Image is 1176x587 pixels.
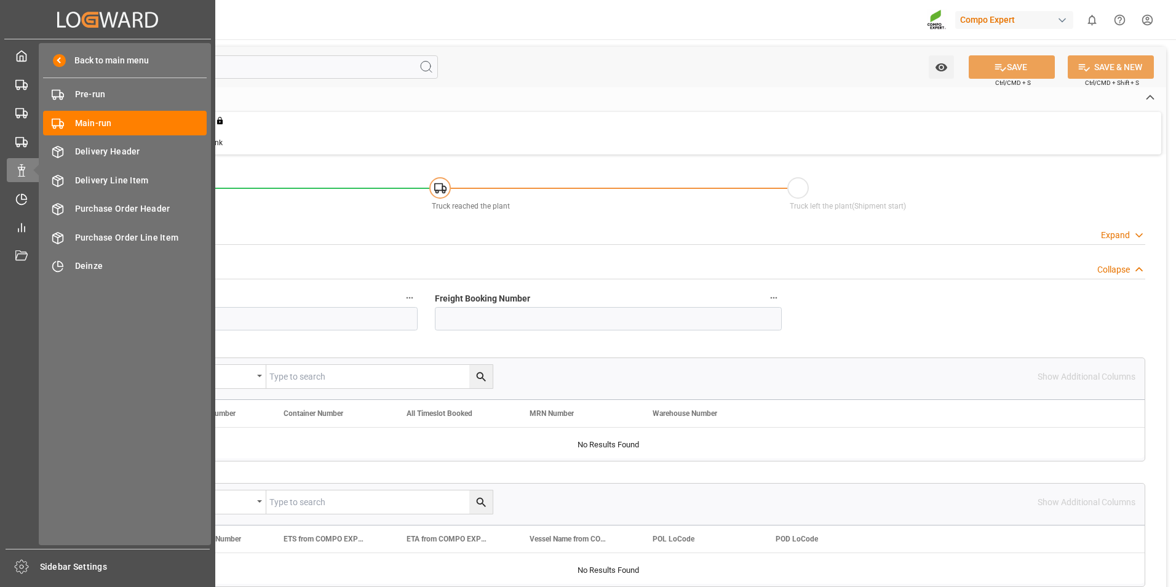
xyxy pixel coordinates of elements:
a: Pre-run Deinze [7,101,209,125]
span: ETS from COMPO EXPERT [284,535,366,543]
span: Warehouse Number [653,409,717,418]
span: Pre-run [75,88,207,101]
a: Timeslot Management [7,186,209,210]
button: search button [469,365,493,388]
span: Container Number [284,409,343,418]
span: Freight Booking Number [435,292,530,305]
img: Screenshot%202023-09-29%20at%2010.02.21.png_1712312052.png [927,9,947,31]
button: show 0 new notifications [1078,6,1106,34]
input: Type to search [266,365,493,388]
span: POD LoCode [776,535,818,543]
span: All Timeslot Booked [407,409,472,418]
span: POL LoCode [653,535,694,543]
button: SAVE [969,55,1055,79]
a: Main-run Deinze [7,72,209,96]
button: Freight Booking Number [766,290,782,306]
span: Vessel Name from COMPO EXPERT [530,535,612,543]
button: Help Center [1106,6,1134,34]
input: Search Fields [57,55,438,79]
span: Purchase Order Header [75,202,207,215]
button: search button [469,490,493,514]
a: Delivery Header [43,140,207,164]
span: MRN Number [530,409,574,418]
div: Expand [1101,229,1130,242]
span: Truck reached the plant [432,202,510,210]
button: Freight Order Number * [402,290,418,306]
a: My Cockpit [7,44,209,68]
div: Collapse [1097,263,1130,276]
button: Compo Expert [955,8,1078,31]
div: Equals [180,493,253,507]
span: Ctrl/CMD + S [995,78,1031,87]
span: ETA from COMPO EXPERT [407,535,489,543]
a: Purchase Order Header Deinze [7,129,209,153]
a: Delivery Line Item [43,168,207,192]
span: Ctrl/CMD + Shift + S [1085,78,1139,87]
a: Purchase Order Header [43,197,207,221]
span: Back to main menu [66,54,149,67]
a: Pre-run [43,82,207,106]
button: open menu [174,490,266,514]
input: Type to search [266,490,493,514]
span: Main-run [75,117,207,130]
div: Equals [180,367,253,381]
span: Delivery Header [75,145,207,158]
button: open menu [929,55,954,79]
span: Delivery Line Item [75,174,207,187]
button: open menu [174,365,266,388]
span: Purchase Order Line Item [75,231,207,244]
span: Truck left the plant(Shipment start) [790,202,906,210]
a: Main-run [43,111,207,135]
a: Deinze [43,254,207,278]
span: Deinze [75,260,207,273]
a: Purchase Order Line Item [43,225,207,249]
span: Sidebar Settings [40,561,210,573]
button: SAVE & NEW [1068,55,1154,79]
div: Compo Expert [955,11,1073,29]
